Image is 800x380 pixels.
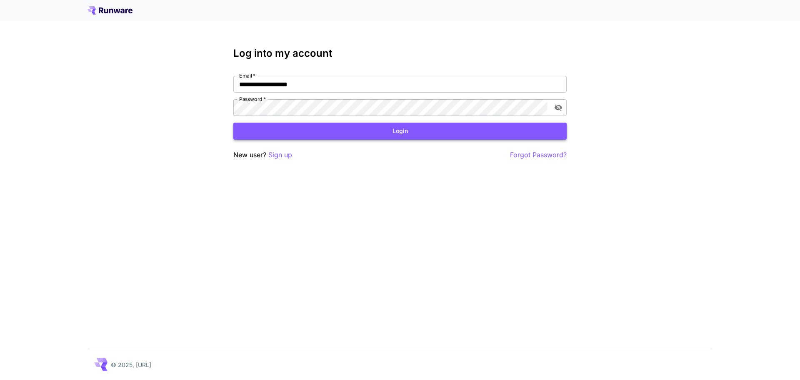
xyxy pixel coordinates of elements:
[233,48,567,59] h3: Log into my account
[239,96,266,103] label: Password
[268,150,292,160] button: Sign up
[111,360,151,369] p: © 2025, [URL]
[239,72,255,79] label: Email
[233,123,567,140] button: Login
[551,100,566,115] button: toggle password visibility
[233,150,292,160] p: New user?
[510,150,567,160] button: Forgot Password?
